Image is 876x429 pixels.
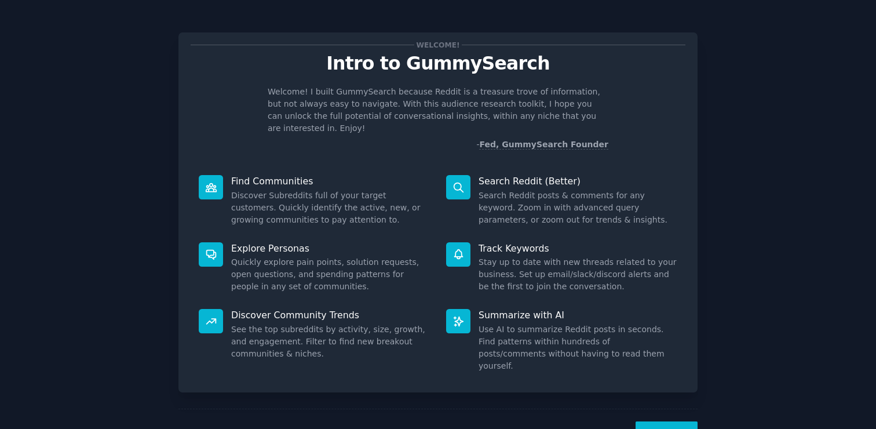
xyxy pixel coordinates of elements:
dd: Discover Subreddits full of your target customers. Quickly identify the active, new, or growing c... [231,190,430,226]
a: Fed, GummySearch Founder [479,140,608,150]
dd: Stay up to date with new threads related to your business. Set up email/slack/discord alerts and ... [479,256,677,293]
p: Find Communities [231,175,430,187]
dd: Use AI to summarize Reddit posts in seconds. Find patterns within hundreds of posts/comments with... [479,323,677,372]
dd: See the top subreddits by activity, size, growth, and engagement. Filter to find new breakout com... [231,323,430,360]
p: Search Reddit (Better) [479,175,677,187]
p: Intro to GummySearch [191,53,685,74]
p: Explore Personas [231,242,430,255]
dd: Quickly explore pain points, solution requests, open questions, and spending patterns for people ... [231,256,430,293]
p: Track Keywords [479,242,677,255]
dd: Search Reddit posts & comments for any keyword. Zoom in with advanced query parameters, or zoom o... [479,190,677,226]
span: Welcome! [414,39,462,51]
p: Discover Community Trends [231,309,430,321]
div: - [476,139,608,151]
p: Summarize with AI [479,309,677,321]
p: Welcome! I built GummySearch because Reddit is a treasure trove of information, but not always ea... [268,86,608,134]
